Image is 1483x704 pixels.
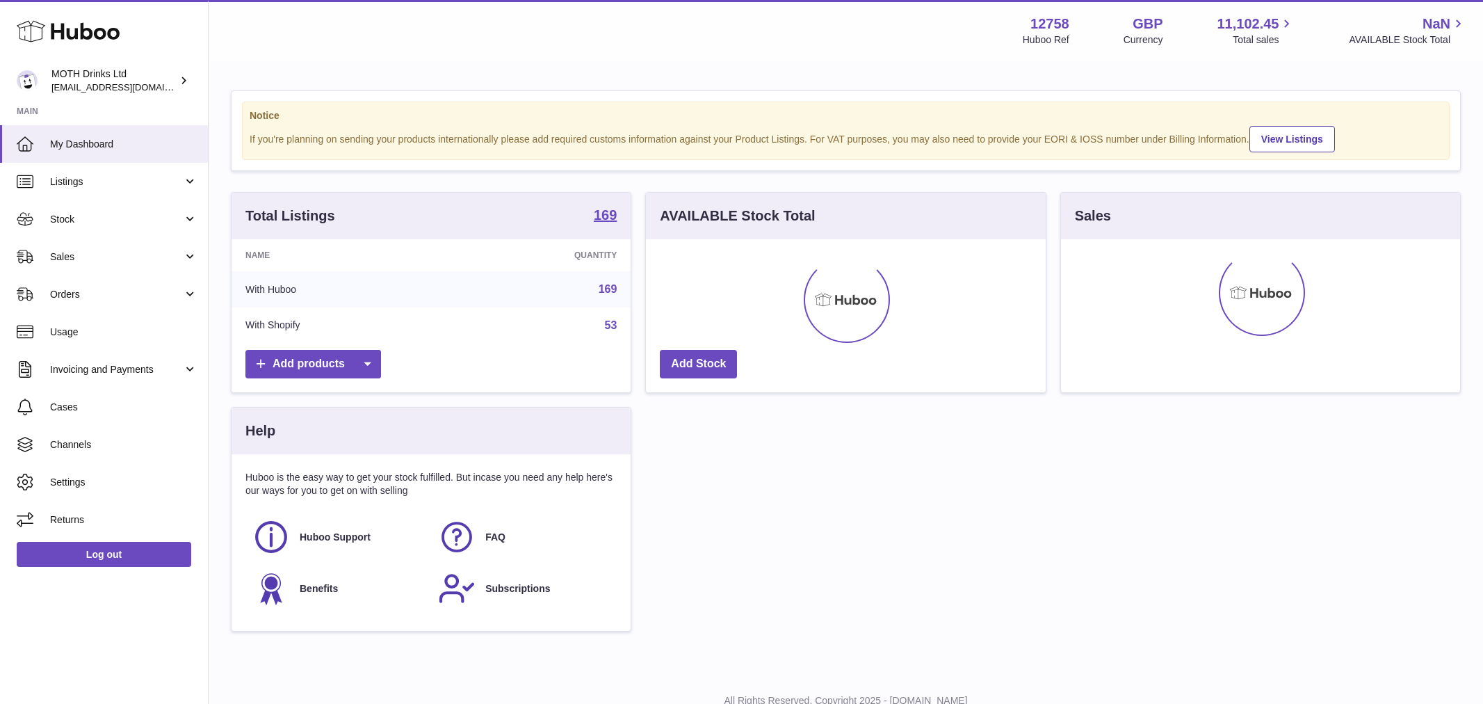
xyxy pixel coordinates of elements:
span: Settings [50,476,197,489]
td: With Shopify [232,307,447,344]
p: Huboo is the easy way to get your stock fulfilled. But incase you need any help here's our ways f... [245,471,617,497]
a: View Listings [1249,126,1335,152]
span: Usage [50,326,197,339]
span: FAQ [485,531,505,544]
a: 53 [605,319,617,331]
strong: 12758 [1030,15,1069,33]
span: Subscriptions [485,582,550,595]
th: Quantity [447,239,631,271]
a: Add products [245,350,381,378]
a: 11,102.45 Total sales [1217,15,1295,47]
h3: Sales [1075,207,1111,225]
span: AVAILABLE Stock Total [1349,33,1466,47]
a: Benefits [252,570,424,607]
span: Invoicing and Payments [50,363,183,376]
span: 11,102.45 [1217,15,1279,33]
h3: AVAILABLE Stock Total [660,207,815,225]
span: Huboo Support [300,531,371,544]
span: Stock [50,213,183,226]
strong: GBP [1133,15,1162,33]
a: Log out [17,542,191,567]
div: Currency [1124,33,1163,47]
img: internalAdmin-12758@internal.huboo.com [17,70,38,91]
a: Subscriptions [438,570,610,607]
h3: Help [245,422,275,440]
span: Benefits [300,582,338,595]
span: NaN [1423,15,1450,33]
div: If you're planning on sending your products internationally please add required customs informati... [250,124,1442,152]
a: NaN AVAILABLE Stock Total [1349,15,1466,47]
strong: Notice [250,109,1442,122]
span: Cases [50,401,197,414]
a: Huboo Support [252,518,424,556]
h3: Total Listings [245,207,335,225]
span: Orders [50,288,183,301]
span: Sales [50,250,183,264]
strong: 169 [594,208,617,222]
td: With Huboo [232,271,447,307]
a: 169 [599,283,617,295]
span: My Dashboard [50,138,197,151]
th: Name [232,239,447,271]
span: Returns [50,513,197,527]
div: Huboo Ref [1023,33,1069,47]
span: [EMAIL_ADDRESS][DOMAIN_NAME] [51,81,204,93]
div: MOTH Drinks Ltd [51,67,177,94]
a: Add Stock [660,350,737,378]
a: FAQ [438,518,610,556]
span: Total sales [1233,33,1295,47]
span: Listings [50,175,183,189]
a: 169 [594,208,617,225]
span: Channels [50,438,197,451]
